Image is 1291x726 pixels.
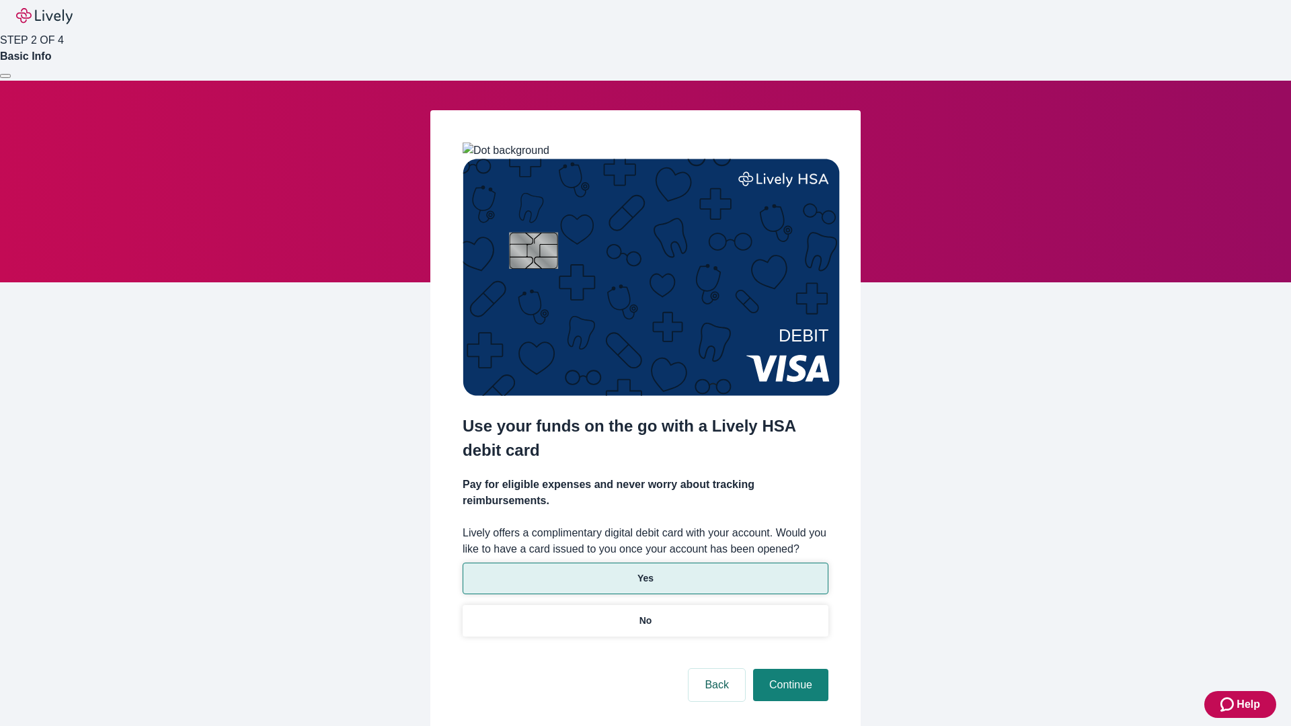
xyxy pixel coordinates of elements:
[1220,696,1237,713] svg: Zendesk support icon
[463,477,828,509] h4: Pay for eligible expenses and never worry about tracking reimbursements.
[16,8,73,24] img: Lively
[463,525,828,557] label: Lively offers a complimentary digital debit card with your account. Would you like to have a card...
[1204,691,1276,718] button: Zendesk support iconHelp
[463,159,840,396] img: Debit card
[1237,696,1260,713] span: Help
[689,669,745,701] button: Back
[463,414,828,462] h2: Use your funds on the go with a Lively HSA debit card
[639,614,652,628] p: No
[637,571,654,586] p: Yes
[463,605,828,637] button: No
[463,143,549,159] img: Dot background
[463,563,828,594] button: Yes
[753,669,828,701] button: Continue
